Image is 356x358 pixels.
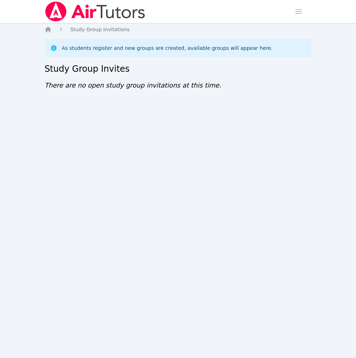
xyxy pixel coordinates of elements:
[44,63,312,75] h2: Study Group Invites
[70,26,129,33] a: Study Group Invitations
[44,81,221,89] span: There are no open study group invitations at this time.
[44,1,146,22] img: Air Tutors
[70,27,129,32] span: Study Group Invitations
[44,26,312,33] nav: Breadcrumb
[62,44,272,52] div: As students register and new groups are created, available groups will appear here.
